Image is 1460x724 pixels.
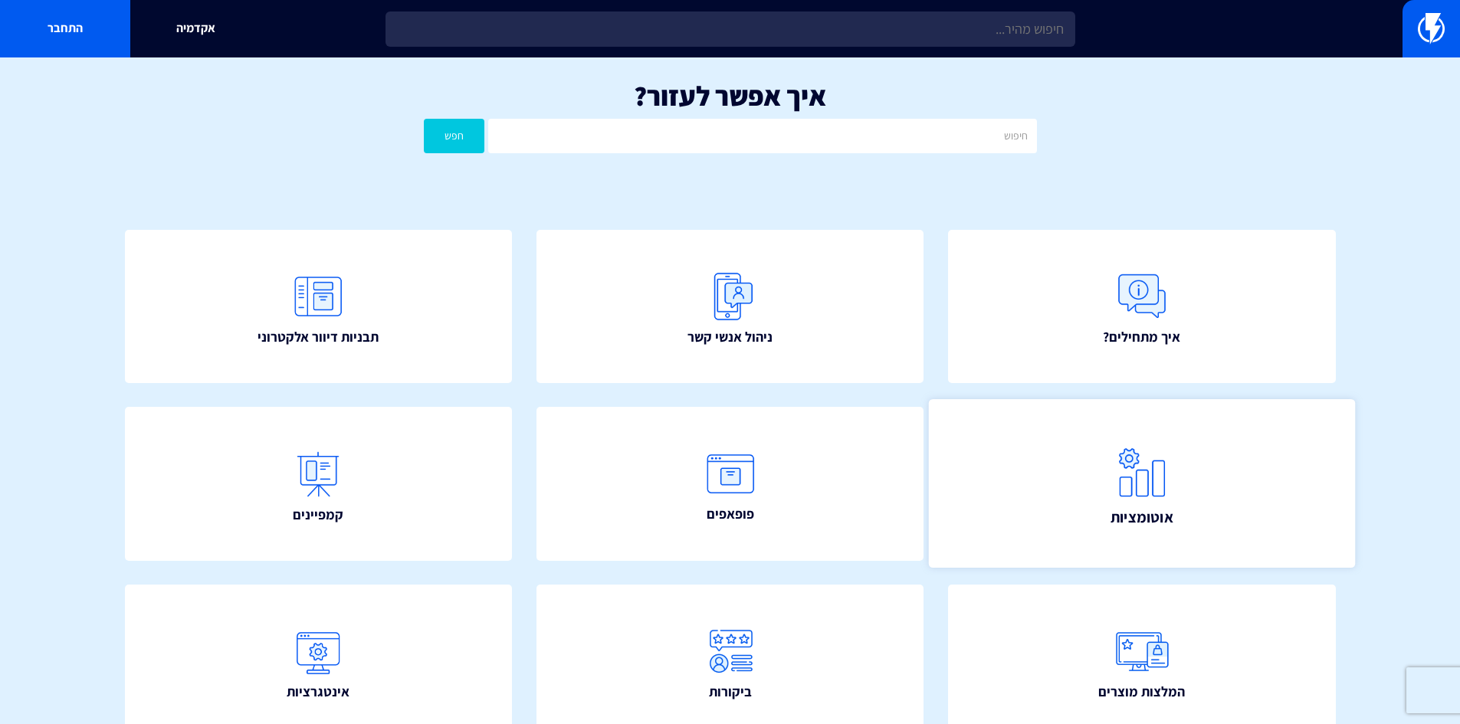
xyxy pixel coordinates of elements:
span: קמפיינים [293,505,343,525]
span: אוטומציות [1110,506,1173,528]
span: איך מתחילים? [1103,327,1180,347]
input: חיפוש [488,119,1036,153]
h1: איך אפשר לעזור? [23,80,1437,111]
span: אינטגרציות [287,682,349,702]
span: המלצות מוצרים [1098,682,1185,702]
button: חפש [424,119,485,153]
span: ניהול אנשי קשר [687,327,773,347]
a: פופאפים [536,407,924,560]
input: חיפוש מהיר... [386,11,1075,47]
span: פופאפים [707,504,754,524]
a: תבניות דיוור אלקטרוני [125,230,513,383]
a: ניהול אנשי קשר [536,230,924,383]
a: אוטומציות [929,399,1355,568]
span: תבניות דיוור אלקטרוני [258,327,379,347]
a: איך מתחילים? [948,230,1336,383]
a: קמפיינים [125,407,513,560]
span: ביקורות [709,682,752,702]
